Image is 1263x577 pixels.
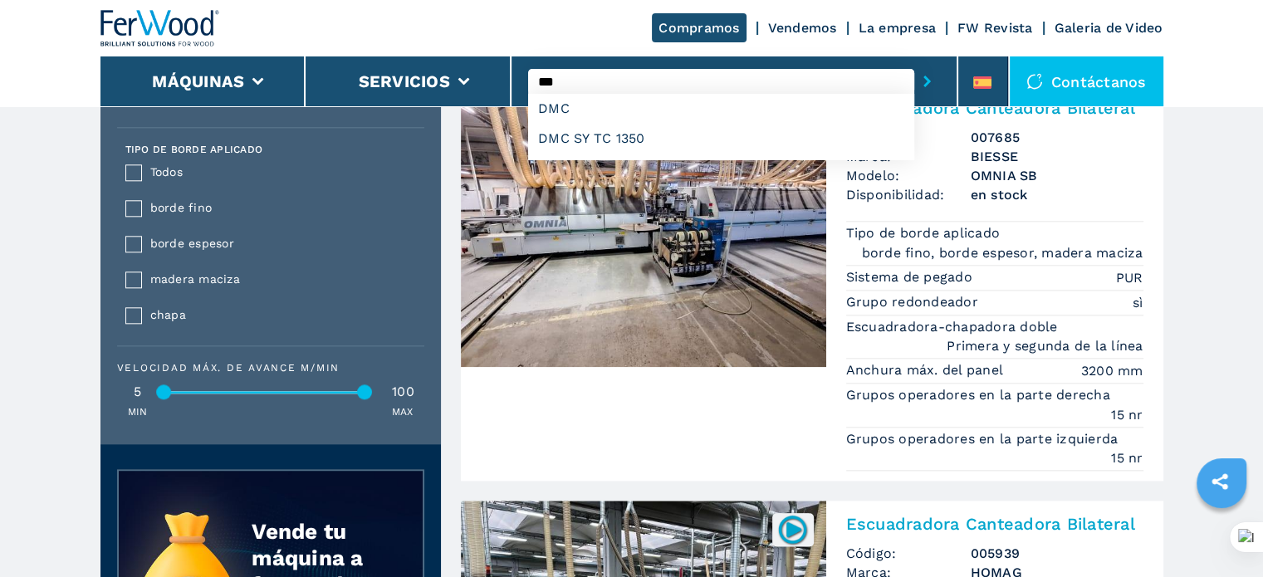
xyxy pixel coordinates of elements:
[1111,448,1143,467] em: 15 nr
[128,405,148,419] p: MIN
[652,13,746,42] a: Compramos
[383,385,424,399] div: 100
[846,166,971,185] span: Modelo:
[1116,268,1143,287] em: PUR
[846,185,971,204] span: Disponibilidad:
[1133,293,1143,312] em: sì
[117,385,159,399] div: 5
[859,20,937,36] a: La empresa
[100,10,220,46] img: Ferwood
[1026,73,1043,90] img: Contáctanos
[846,544,971,563] span: Código:
[971,185,1143,204] span: en stock
[1081,361,1143,380] em: 3200 mm
[846,224,1005,242] p: Tipo de borde aplicado
[528,124,914,154] div: DMC SY TC 1350
[117,363,424,373] div: Velocidad máx. de avance m/min
[971,166,1143,185] h3: OMNIA SB
[846,98,1143,118] h2: Escuadradora Canteadora Bilateral
[150,234,414,253] span: borde espesor
[846,293,983,311] p: Grupo redondeador
[359,71,450,91] button: Servicios
[1055,20,1163,36] a: Galeria de Video
[528,94,914,124] div: DMC
[846,514,1143,534] h2: Escuadradora Canteadora Bilateral
[461,85,826,367] img: Escuadradora Canteadora Bilateral BIESSE OMNIA SB
[846,318,1062,336] p: Escuadradora-chapadora doble
[150,163,414,182] span: Todos
[1199,461,1241,502] a: sharethis
[914,62,940,100] button: submit-button
[152,71,244,91] button: Máquinas
[768,20,837,36] a: Vendemos
[846,430,1123,448] p: Grupos operadores en la parte izquierda
[846,386,1115,404] p: Grupos operadores en la parte derecha
[971,128,1143,147] h3: 007685
[971,147,1143,166] h3: BIESSE
[150,306,414,325] span: chapa
[947,336,1143,355] em: Primera y segunda de la línea
[1192,502,1251,565] iframe: Chat
[392,405,414,419] p: MAX
[776,513,809,545] img: 005939
[150,270,414,289] span: madera maciza
[461,85,1163,481] a: Escuadradora Canteadora Bilateral BIESSE OMNIA SBEscuadradora Canteadora BilateralCódigo:007685Ma...
[150,198,414,218] span: borde fino
[1010,56,1163,106] div: Contáctanos
[862,243,1143,262] em: borde fino, borde espesor, madera maciza
[971,544,1143,563] h3: 005939
[957,20,1033,36] a: FW Revista
[846,268,977,286] p: Sistema de pegado
[1111,405,1143,424] em: 15 nr
[125,144,263,154] label: Tipo de borde aplicado
[846,361,1008,379] p: Anchura máx. del panel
